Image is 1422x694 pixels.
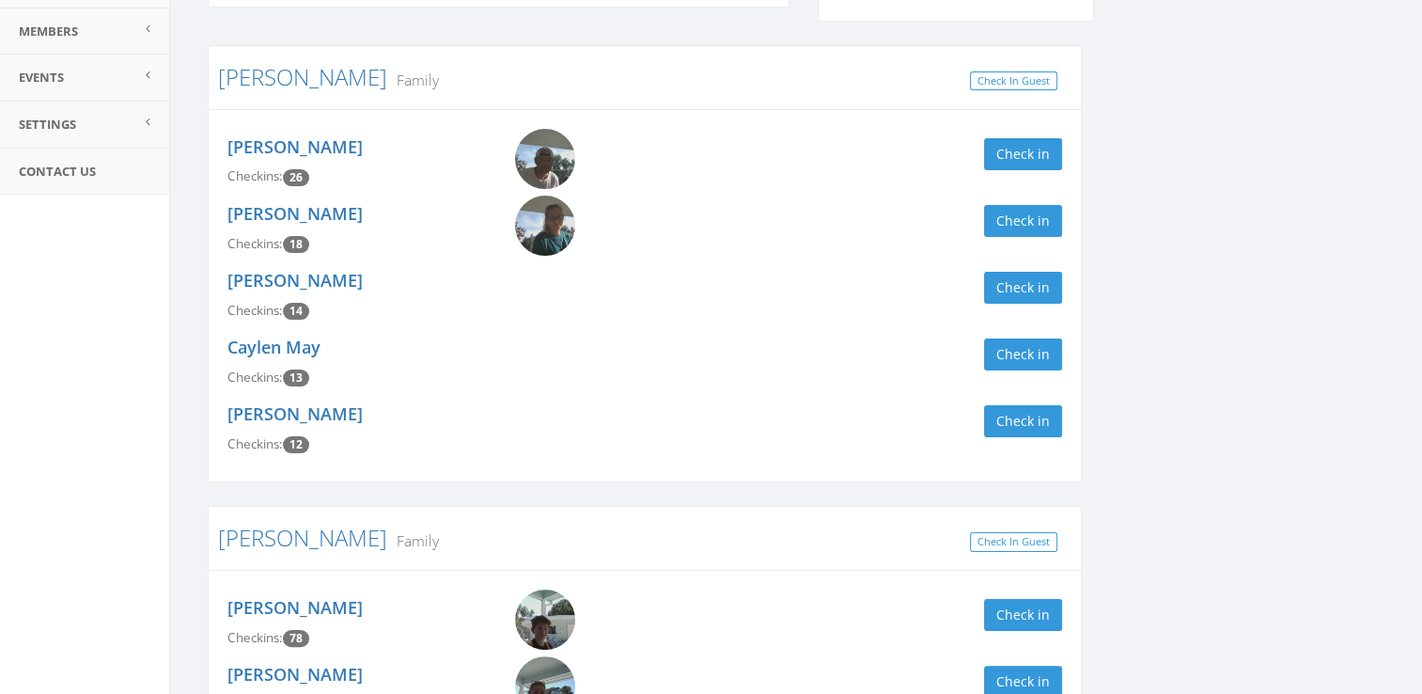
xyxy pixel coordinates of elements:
button: Check in [984,599,1062,631]
button: Check in [984,205,1062,237]
span: Checkins: [227,167,283,184]
span: Checkin count [283,169,309,186]
span: Checkin count [283,236,309,253]
a: [PERSON_NAME] [227,663,363,686]
small: Family [387,530,439,551]
a: Check In Guest [970,71,1057,91]
span: Checkins: [227,302,283,319]
span: Checkins: [227,235,283,252]
button: Check in [984,138,1062,170]
a: [PERSON_NAME] [227,269,363,292]
span: Members [19,23,78,39]
span: Checkin count [283,436,309,453]
button: Check in [984,272,1062,304]
a: [PERSON_NAME] [218,522,387,553]
a: [PERSON_NAME] [227,135,363,158]
span: Contact Us [19,163,96,180]
img: Conor_Goff.png [515,590,575,650]
a: [PERSON_NAME] [227,402,363,425]
a: [PERSON_NAME] [227,596,363,619]
span: Events [19,69,64,86]
span: Checkin count [283,370,309,386]
a: [PERSON_NAME] [218,61,387,92]
button: Check in [984,339,1062,371]
span: Checkins: [227,435,283,452]
img: Tammy_Algoe.png [515,196,575,256]
small: Family [387,70,439,90]
span: Checkin count [283,303,309,320]
span: Checkins: [227,369,283,386]
span: Settings [19,116,76,133]
a: Caylen May [227,336,320,358]
span: Checkin count [283,630,309,647]
img: Jeremy_May.png [515,129,575,189]
a: [PERSON_NAME] [227,202,363,225]
a: Check In Guest [970,532,1057,552]
button: Check in [984,405,1062,437]
span: Checkins: [227,629,283,646]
